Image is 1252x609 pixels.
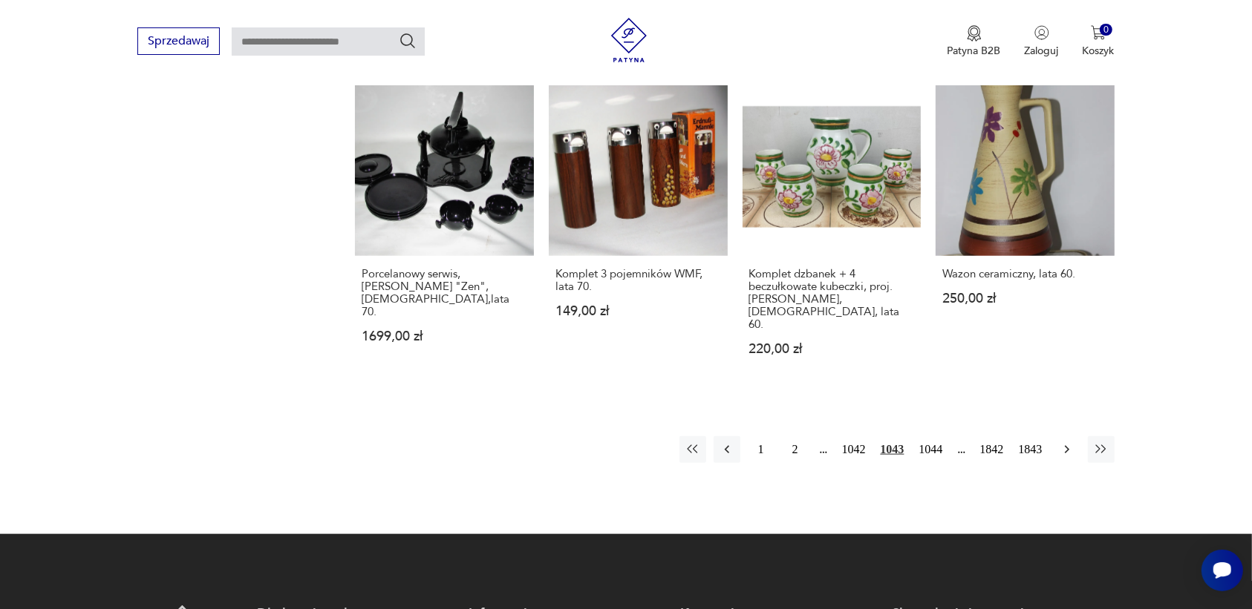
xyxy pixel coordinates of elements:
[355,78,534,385] a: Porcelanowy serwis, Luigi Colani "Zen", Niemcy,lata 70.Porcelanowy serwis, [PERSON_NAME] "Zen", [...
[743,78,922,385] a: Komplet dzbanek + 4 beczułkowate kubeczki, proj. Claudio Bernini, Włochy, lata 60.Komplet dzbanek...
[942,268,1108,280] h3: Wazon ceramiczny, lata 60.
[948,25,1001,58] button: Patyna B2B
[749,268,915,331] h3: Komplet dzbanek + 4 beczułkowate kubeczki, proj. [PERSON_NAME], [DEMOGRAPHIC_DATA], lata 60.
[555,305,721,317] p: 149,00 zł
[137,37,220,47] a: Sprzedawaj
[549,78,728,385] a: Komplet 3 pojemników WMF, lata 70.Komplet 3 pojemników WMF, lata 70.149,00 zł
[749,343,915,355] p: 220,00 zł
[399,32,417,50] button: Szukaj
[555,268,721,293] h3: Komplet 3 pojemników WMF, lata 70.
[607,18,651,62] img: Patyna - sklep z meblami i dekoracjami vintage
[1100,24,1112,36] div: 0
[977,436,1008,463] button: 1842
[838,436,870,463] button: 1042
[782,436,809,463] button: 2
[748,436,775,463] button: 1
[362,330,527,343] p: 1699,00 zł
[948,25,1001,58] a: Ikona medaluPatyna B2B
[942,292,1108,305] p: 250,00 zł
[916,436,947,463] button: 1044
[1083,44,1115,58] p: Koszyk
[1034,25,1049,40] img: Ikonka użytkownika
[967,25,982,42] img: Ikona medalu
[877,436,908,463] button: 1043
[1091,25,1106,40] img: Ikona koszyka
[137,27,220,55] button: Sprzedawaj
[1083,25,1115,58] button: 0Koszyk
[1025,44,1059,58] p: Zaloguj
[1015,436,1046,463] button: 1843
[1202,550,1243,591] iframe: Smartsupp widget button
[362,268,527,318] h3: Porcelanowy serwis, [PERSON_NAME] "Zen", [DEMOGRAPHIC_DATA],lata 70.
[936,78,1115,385] a: Wazon ceramiczny, lata 60.Wazon ceramiczny, lata 60.250,00 zł
[1025,25,1059,58] button: Zaloguj
[948,44,1001,58] p: Patyna B2B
